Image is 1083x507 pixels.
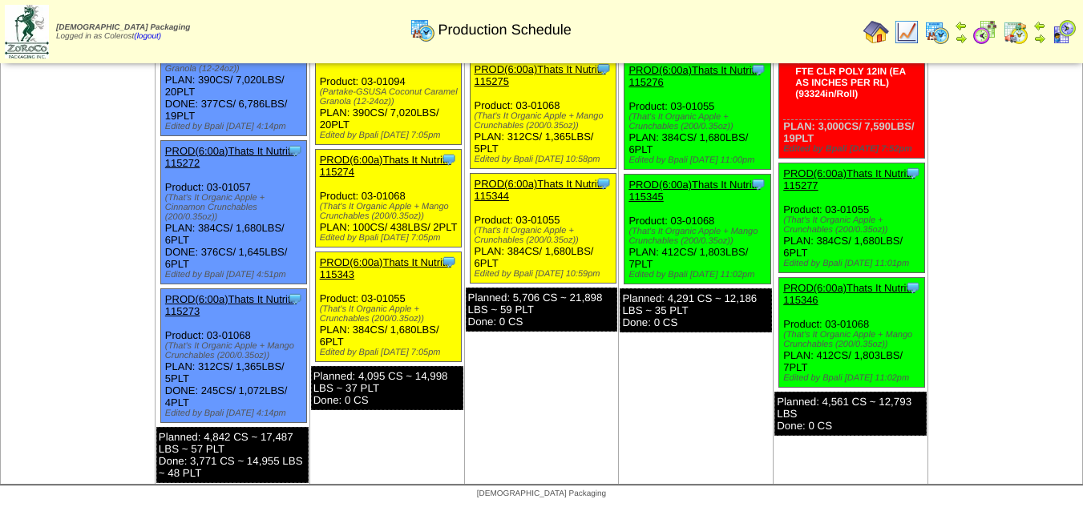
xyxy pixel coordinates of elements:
[894,19,919,45] img: line_graph.gif
[165,122,306,131] div: Edited by Bpali [DATE] 4:14pm
[475,155,616,164] div: Edited by Bpali [DATE] 10:58pm
[783,330,924,349] div: (That's It Organic Apple + Mango Crunchables (200/0.35oz))
[320,202,461,221] div: (That's It Organic Apple + Mango Crunchables (200/0.35oz))
[795,54,906,99] a: Short 05-00170: POLY-FTE CLR POLY 12IN (EA AS INCHES PER RL)(93324in/Roll)
[165,145,297,169] a: PROD(6:00a)Thats It Nutriti-115272
[1033,32,1046,45] img: arrowright.gif
[475,63,606,87] a: PROD(6:00a)Thats It Nutriti-115275
[320,154,451,178] a: PROD(6:00a)Thats It Nutriti-115274
[470,59,616,169] div: Product: 03-01068 PLAN: 312CS / 1,365LBS / 5PLT
[620,288,772,332] div: Planned: 4,291 CS ~ 12,186 LBS ~ 35 PLT Done: 0 CS
[905,165,921,181] img: Tooltip
[320,304,461,324] div: (That's It Organic Apple + Crunchables (200/0.35oz))
[134,32,161,41] a: (logout)
[596,175,612,191] img: Tooltip
[470,174,616,284] div: Product: 03-01055 PLAN: 384CS / 1,680LBS / 6PLT
[5,5,49,58] img: zoroco-logo-small.webp
[466,288,618,332] div: Planned: 5,706 CS ~ 21,898 LBS ~ 59 PLT Done: 0 CS
[475,269,616,279] div: Edited by Bpali [DATE] 10:59pm
[475,178,606,202] a: PROD(6:00a)Thats It Nutriti-115344
[475,111,616,131] div: (That's It Organic Apple + Mango Crunchables (200/0.35oz))
[56,23,190,32] span: [DEMOGRAPHIC_DATA] Packaging
[628,112,770,131] div: (That's It Organic Apple + Crunchables (200/0.35oz))
[783,144,924,154] div: Edited by Bpali [DATE] 7:52pm
[320,233,461,243] div: Edited by Bpali [DATE] 7:05pm
[160,141,306,284] div: Product: 03-01057 PLAN: 384CS / 1,680LBS / 6PLT DONE: 376CS / 1,645LBS / 6PLT
[779,163,925,273] div: Product: 03-01055 PLAN: 384CS / 1,680LBS / 6PLT
[628,155,770,165] div: Edited by Bpali [DATE] 11:00pm
[165,270,306,280] div: Edited by Bpali [DATE] 4:51pm
[56,23,190,41] span: Logged in as Colerost
[311,366,463,410] div: Planned: 4,095 CS ~ 14,998 LBS ~ 37 PLT Done: 0 CS
[783,259,924,268] div: Edited by Bpali [DATE] 11:01pm
[320,348,461,357] div: Edited by Bpali [DATE] 7:05pm
[165,293,297,317] a: PROD(6:00a)Thats It Nutriti-115273
[315,252,461,362] div: Product: 03-01055 PLAN: 384CS / 1,680LBS / 6PLT
[924,19,950,45] img: calendarprod.gif
[475,226,616,245] div: (That's It Organic Apple + Crunchables (200/0.35oz))
[750,176,766,192] img: Tooltip
[1051,19,1077,45] img: calendarcustomer.gif
[165,341,306,360] div: (That's It Organic Apple + Mango Crunchables (200/0.35oz))
[863,19,889,45] img: home.gif
[287,291,303,307] img: Tooltip
[1003,19,1028,45] img: calendarinout.gif
[438,22,572,38] span: Production Schedule
[628,270,770,280] div: Edited by Bpali [DATE] 11:02pm
[624,60,770,170] div: Product: 03-01055 PLAN: 384CS / 1,680LBS / 6PLT
[628,227,770,246] div: (That's It Organic Apple + Mango Crunchables (200/0.35oz))
[783,215,924,235] div: (That's It Organic Apple + Crunchables (200/0.35oz))
[783,282,915,306] a: PROD(6:00a)Thats It Nutriti-115346
[955,32,968,45] img: arrowright.gif
[624,175,770,284] div: Product: 03-01068 PLAN: 412CS / 1,803LBS / 7PLT
[156,427,309,483] div: Planned: 4,842 CS ~ 17,487 LBS ~ 57 PLT Done: 3,771 CS ~ 14,955 LBS ~ 48 PLT
[441,151,457,167] img: Tooltip
[315,150,461,247] div: Product: 03-01068 PLAN: 100CS / 438LBS / 2PLT
[320,87,461,107] div: (Partake-GSUSA Coconut Caramel Granola (12-24oz))
[955,19,968,32] img: arrowleft.gif
[779,278,925,388] div: Product: 03-01068 PLAN: 412CS / 1,803LBS / 7PLT
[320,256,451,280] a: PROD(6:00a)Thats It Nutriti-115343
[320,131,461,140] div: Edited by Bpali [DATE] 7:05pm
[972,19,998,45] img: calendarblend.gif
[783,373,924,383] div: Edited by Bpali [DATE] 11:02pm
[1033,19,1046,32] img: arrowleft.gif
[628,64,760,88] a: PROD(6:00a)Thats It Nutriti-115276
[441,254,457,270] img: Tooltip
[165,408,306,418] div: Edited by Bpali [DATE] 4:14pm
[477,489,606,498] span: [DEMOGRAPHIC_DATA] Packaging
[410,17,435,42] img: calendarprod.gif
[165,193,306,222] div: (That's It Organic Apple + Cinnamon Crunchables (200/0.35oz))
[774,392,927,436] div: Planned: 4,561 CS ~ 12,793 LBS Done: 0 CS
[160,289,306,423] div: Product: 03-01068 PLAN: 312CS / 1,365LBS / 5PLT DONE: 245CS / 1,072LBS / 4PLT
[905,280,921,296] img: Tooltip
[315,35,461,145] div: Product: 03-01094 PLAN: 390CS / 7,020LBS / 20PLT
[628,179,760,203] a: PROD(6:00a)Thats It Nutriti-115345
[287,143,303,159] img: Tooltip
[783,167,915,191] a: PROD(6:00a)Thats It Nutriti-115277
